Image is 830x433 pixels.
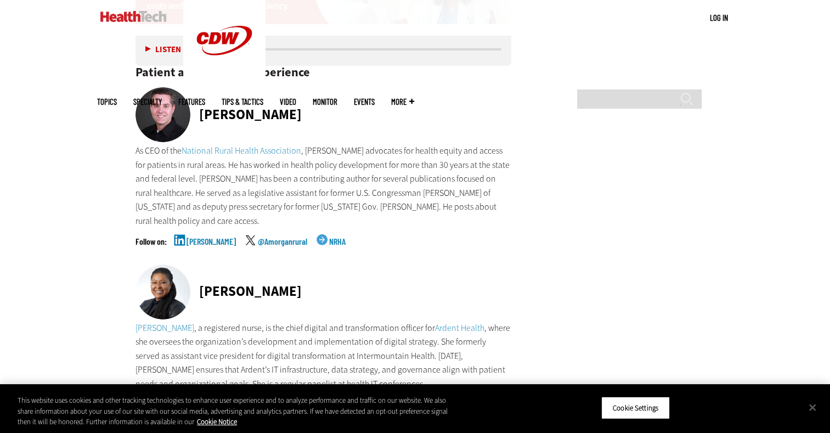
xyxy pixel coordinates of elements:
button: Cookie Settings [601,396,670,419]
a: More information about your privacy [197,417,237,426]
div: [PERSON_NAME] [199,108,302,121]
div: User menu [710,12,728,24]
a: Ardent Health [435,322,484,334]
p: As CEO of the , [PERSON_NAME] advocates for health equity and access for patients in rural areas.... [135,144,512,228]
a: NRHA [329,237,346,265]
span: More [391,98,414,106]
img: Home [100,11,167,22]
a: CDW [183,72,266,84]
div: [PERSON_NAME] [199,284,302,298]
a: [PERSON_NAME] [135,322,194,334]
span: Specialty [133,98,162,106]
span: Topics [97,98,117,106]
img: Anika Gardenhire [135,265,190,319]
a: National Rural Health Association [182,145,301,156]
a: Events [354,98,375,106]
button: Close [800,395,825,419]
p: , a registered nurse, is the chief digital and transformation officer for , where she oversees th... [135,321,512,391]
a: MonITor [313,98,337,106]
a: Log in [710,13,728,23]
a: @Amorganrural [258,237,307,265]
a: Features [178,98,205,106]
div: This website uses cookies and other tracking technologies to enhance user experience and to analy... [18,395,456,428]
a: [PERSON_NAME] [187,237,236,265]
a: Video [280,98,296,106]
a: Tips & Tactics [222,98,263,106]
